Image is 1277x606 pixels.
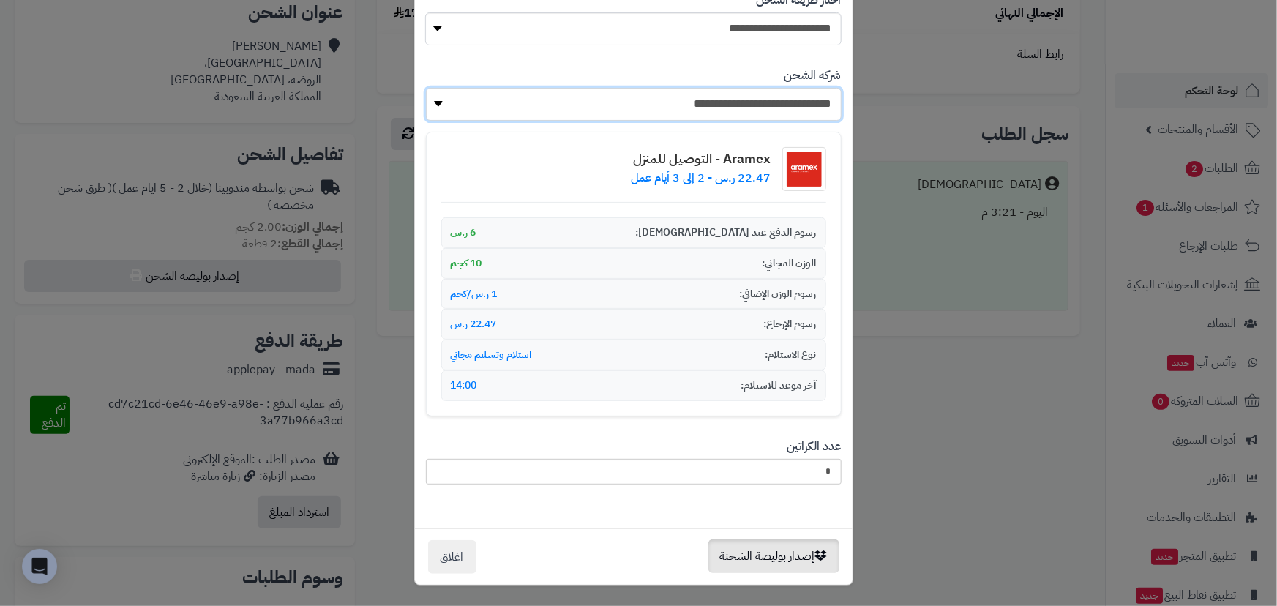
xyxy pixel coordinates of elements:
[787,438,842,455] label: عدد الكراتين
[22,549,57,584] div: Open Intercom Messenger
[765,348,817,362] span: نوع الاستلام:
[708,539,839,573] button: إصدار بوليصة الشحنة
[428,540,476,574] button: اغلاق
[764,317,817,332] span: رسوم الإرجاع:
[632,170,771,187] p: 22.47 ر.س - 2 إلى 3 أيام عمل
[451,225,476,240] span: 6 ر.س
[451,348,532,362] span: استلام وتسليم مجاني
[741,378,817,393] span: آخر موعد للاستلام:
[784,67,842,84] label: شركه الشحن
[763,256,817,271] span: الوزن المجاني:
[636,225,817,240] span: رسوم الدفع عند [DEMOGRAPHIC_DATA]:
[782,147,826,191] img: شعار شركة الشحن
[451,317,497,332] span: 22.47 ر.س
[740,287,817,302] span: رسوم الوزن الإضافي:
[632,151,771,166] h4: Aramex - التوصيل للمنزل
[451,378,477,393] span: 14:00
[451,287,498,302] span: 1 ر.س/كجم
[451,256,482,271] span: 10 كجم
